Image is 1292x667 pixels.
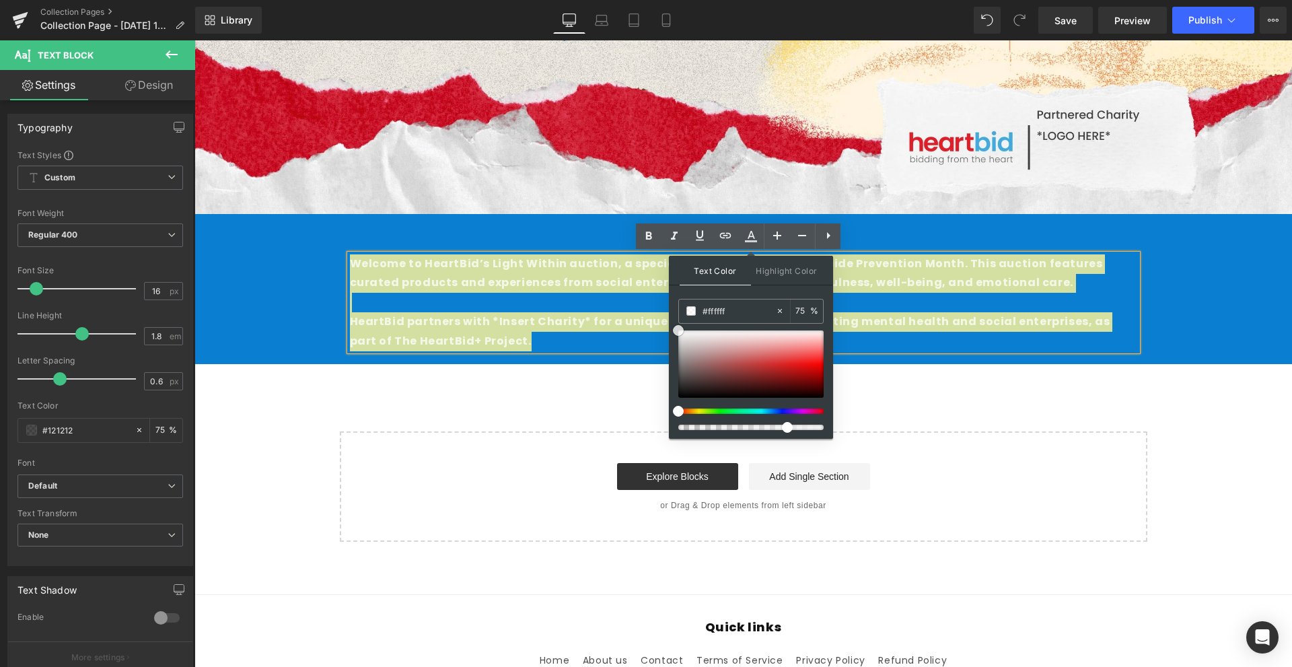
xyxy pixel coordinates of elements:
div: Font Size [17,266,183,275]
button: More [1260,7,1287,34]
span: Preview [1114,13,1151,28]
div: Typography [17,114,73,133]
b: Regular 400 [28,230,78,240]
a: Collection Pages [40,7,195,17]
a: Home [345,612,375,632]
div: % [791,300,823,323]
span: px [170,377,181,386]
a: Terms of Service [502,608,589,632]
a: Mobile [650,7,682,34]
div: Text Styles [17,149,183,160]
div: Line Height [17,311,183,320]
a: About us [388,608,433,632]
a: Add Single Section [554,423,676,450]
span: Publish [1188,15,1222,26]
button: Redo [1006,7,1033,34]
strong: HeartBid partners with *Insert Charity* for a unique auction experience supporting mental health ... [155,273,916,308]
a: Refund Policy [684,608,752,632]
span: Text Block [38,50,94,61]
div: Text Shadow [17,577,77,596]
a: Privacy Policy [602,608,670,632]
a: Tablet [618,7,650,34]
span: Library [221,14,252,26]
input: Color [703,304,775,318]
a: New Library [195,7,262,34]
b: Custom [44,172,75,184]
a: Explore Blocks [423,423,544,450]
span: Text Color [680,256,751,285]
div: Letter Spacing [17,356,183,365]
button: Undo [974,7,1001,34]
span: px [170,287,181,295]
div: Enable [17,612,141,626]
div: % [150,419,182,442]
div: Text Color [17,401,183,411]
p: More settings [71,652,125,664]
a: Preview [1098,7,1167,34]
span: em [170,332,181,341]
a: Laptop [585,7,618,34]
a: Design [100,70,198,100]
strong: Welcome to HeartBid’s Light Within auction, a special campaign for World Suicide Prevention Month... [155,215,908,250]
p: or Drag & Drop elements from left sidebar [167,460,931,470]
div: Font [17,458,183,468]
span: Highlight Color [751,256,822,285]
div: Open Intercom Messenger [1246,621,1279,654]
input: Color [42,423,129,437]
i: Default [28,481,57,492]
div: Font Weight [17,209,183,218]
span: Collection Page - [DATE] 11:02:15 [40,20,170,31]
a: Desktop [553,7,585,34]
b: None [28,530,49,540]
button: Publish [1172,7,1254,34]
a: Contact [446,608,489,632]
h2: Quick links [293,579,805,594]
div: Text Transform [17,509,183,518]
span: Save [1054,13,1077,28]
